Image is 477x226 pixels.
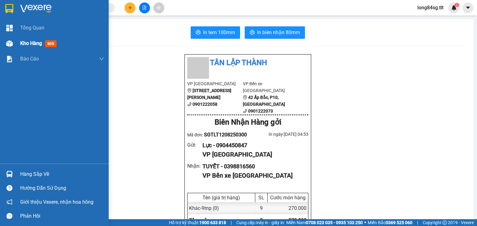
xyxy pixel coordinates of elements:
[45,40,57,47] span: mới
[202,162,303,171] div: TUYẾT - 0398816560
[245,26,305,39] button: printerIn biên nhận 80mm
[6,40,13,47] img: warehouse-icon
[257,195,266,201] div: SL
[20,198,93,206] span: Giới thiệu Vexere, nhận hoa hồng
[243,95,247,100] span: environment
[20,40,42,46] span: Kho hàng
[187,57,308,69] li: Tân Lập Thành
[99,56,104,61] span: down
[187,117,308,128] div: Biên Nhận Hàng gởi
[142,6,147,10] span: file-add
[257,29,300,36] span: In biên nhận 80mm
[157,6,161,10] span: aim
[306,220,363,225] strong: 0708 023 035 - 0935 103 250
[417,219,418,226] span: |
[202,171,303,180] div: VP Bến xe [GEOGRAPHIC_DATA]
[231,219,232,226] span: |
[169,219,226,226] span: Hỗ trợ kỹ thuật:
[7,199,12,205] span: notification
[193,102,217,107] b: 0901222058
[412,4,448,11] span: long84sg.tlt
[153,2,164,13] button: aim
[20,55,39,63] span: Báo cáo
[451,5,457,11] img: icon-new-feature
[260,217,263,223] span: 9
[202,141,303,150] div: Lực - 0904450847
[125,2,135,13] button: plus
[7,213,12,219] span: message
[456,3,458,7] span: 2
[189,217,213,223] span: Tổng cộng
[20,184,104,193] div: Hướng dẫn sử dụng
[455,3,459,7] sup: 2
[255,202,268,214] div: 9
[139,2,150,13] button: file-add
[199,220,226,225] strong: 1900 633 818
[462,2,473,13] button: caret-down
[204,132,247,138] span: SGTLT1208250300
[187,131,248,139] div: Mã đơn:
[465,5,471,11] span: caret-down
[189,195,253,201] div: Tên (giá trị hàng)
[248,109,273,113] b: 0901222073
[368,219,412,226] span: Miền Bắc
[20,211,104,221] div: Phản hồi
[128,6,132,10] span: plus
[288,217,307,223] span: 270.000
[243,95,285,107] b: 42 Ấp Bắc, P10, [GEOGRAPHIC_DATA]
[6,56,13,62] img: solution-icon
[189,205,219,211] span: Khác - 9tnp (0)
[202,150,303,159] div: VP [GEOGRAPHIC_DATA]
[286,219,363,226] span: Miền Nam
[250,30,255,36] span: printer
[386,220,412,225] strong: 0369 525 060
[443,220,447,225] span: copyright
[187,80,243,87] li: VP [GEOGRAPHIC_DATA]
[243,109,247,113] span: phone
[7,185,12,191] span: question-circle
[248,131,308,138] div: In ngày: [DATE] 04:53
[364,221,366,224] span: ⚪️
[6,25,13,31] img: dashboard-icon
[187,88,192,93] span: environment
[187,141,202,149] div: Gửi :
[187,162,202,170] div: Nhận :
[5,4,13,13] img: logo-vxr
[187,102,192,106] span: phone
[6,171,13,177] img: warehouse-icon
[268,202,308,214] div: 270.000
[191,26,240,39] button: printerIn tem 100mm
[196,30,201,36] span: printer
[243,80,298,94] li: VP Bến xe [GEOGRAPHIC_DATA]
[20,24,44,32] span: Tổng Quan
[269,195,307,201] div: Cước món hàng
[187,88,231,100] b: [STREET_ADDRESS][PERSON_NAME]
[20,170,104,179] div: Hàng sắp về
[203,29,235,36] span: In tem 100mm
[236,219,285,226] span: Cung cấp máy in - giấy in:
